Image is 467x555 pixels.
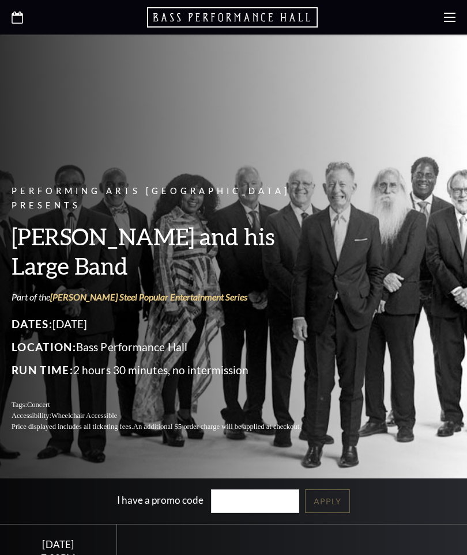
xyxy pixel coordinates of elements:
[50,291,247,302] a: [PERSON_NAME] Steel Popular Entertainment Series
[12,340,76,353] span: Location:
[12,222,329,280] h3: [PERSON_NAME] and his Large Band
[12,315,329,333] p: [DATE]
[12,184,329,213] p: Performing Arts [GEOGRAPHIC_DATA] Presents
[12,421,329,432] p: Price displayed includes all ticketing fees.
[51,412,117,420] span: Wheelchair Accessible
[133,423,301,431] span: An additional $5 order charge will be applied at checkout.
[12,410,329,421] p: Accessibility:
[12,291,329,303] p: Part of the
[12,400,329,410] p: Tags:
[12,361,329,379] p: 2 hours 30 minutes, no intermission
[12,338,329,356] p: Bass Performance Hall
[12,317,52,330] span: Dates:
[27,401,50,409] span: Concert
[12,363,73,377] span: Run Time:
[117,494,204,506] label: I have a promo code
[14,538,103,550] div: [DATE]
